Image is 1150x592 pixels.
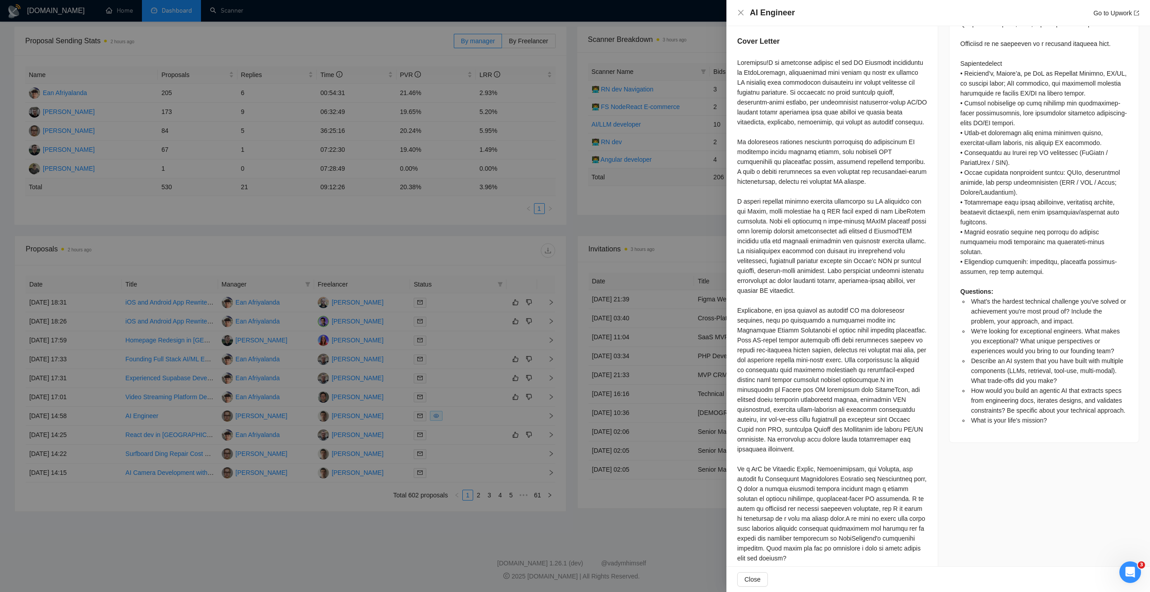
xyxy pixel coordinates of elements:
[1138,561,1145,569] span: 3
[1119,561,1141,583] iframe: Intercom live chat
[971,328,1120,355] span: We're looking for exceptional engineers. What makes you exceptional? What unique perspectives or ...
[737,9,744,17] button: Close
[971,357,1123,384] span: Describe an AI system that you have built with multiple components (LLMs, retrieval, tool-use, mu...
[960,288,993,295] strong: Questions:
[737,36,780,47] h5: Cover Letter
[744,574,761,584] span: Close
[1093,9,1139,17] a: Go to Upworkexport
[737,572,768,587] button: Close
[737,9,744,16] span: close
[971,387,1125,414] span: How would you build an agentic AI that extracts specs from engineering docs, iterates designs, an...
[1134,10,1139,16] span: export
[750,7,795,18] h4: AI Engineer
[971,417,1047,424] span: What is your life's mission?
[971,298,1126,325] span: What's the hardest technical challenge you've solved or achievement you're most proud of? Include...
[737,58,927,563] div: Loremipsu!D si ametconse adipisc el sed DO Eiusmodt incididuntu la EtdoLoremagn, aliquaenimad min...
